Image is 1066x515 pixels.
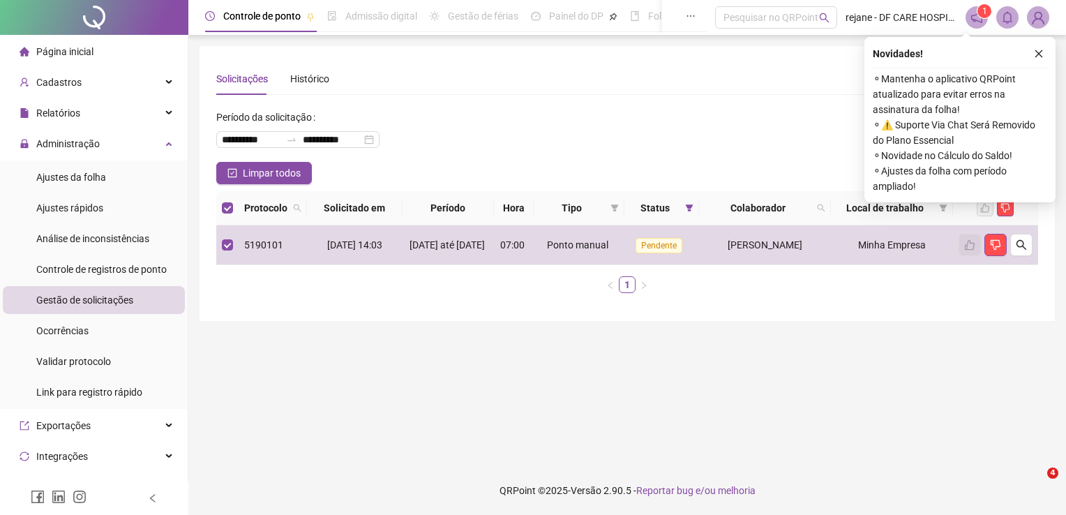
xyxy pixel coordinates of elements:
span: filter [608,197,622,218]
span: Ponto manual [547,239,608,251]
span: search [293,204,301,212]
th: Solicitado em [307,191,403,225]
span: Administração [36,138,100,149]
span: pushpin [609,13,617,21]
span: user-add [20,77,29,87]
span: lock [20,139,29,149]
li: Página anterior [602,276,619,293]
td: Minha Empresa [831,225,953,265]
span: Folha de pagamento [648,10,737,22]
span: [PERSON_NAME] [728,239,802,251]
span: Limpar todos [243,165,301,181]
span: Exportações [36,420,91,431]
span: search [817,204,825,212]
span: book [630,11,640,21]
li: Próxima página [636,276,652,293]
span: [DATE] até [DATE] [410,239,485,251]
span: Novidades ! [873,46,923,61]
button: Limpar todos [216,162,312,184]
span: sync [20,451,29,461]
span: Tipo [539,200,606,216]
span: Relatórios [36,107,80,119]
span: filter [939,204,947,212]
span: 1 [982,6,987,16]
span: sun [430,11,440,21]
span: 4 [1047,468,1058,479]
span: left [148,493,158,503]
span: clock-circle [205,11,215,21]
span: Status [630,200,680,216]
span: linkedin [52,490,66,504]
span: ⚬ ⚠️ Suporte Via Chat Será Removido do Plano Essencial [873,117,1047,148]
span: filter [610,204,619,212]
span: Ajustes rápidos [36,202,103,214]
span: rejane - DF CARE HOSPITAL DE TRANSIÇÃO [846,10,957,25]
span: Página inicial [36,46,93,57]
footer: QRPoint © 2025 - 2.90.5 - [188,466,1066,515]
span: Análise de inconsistências [36,233,149,244]
span: Reportar bug e/ou melhoria [636,485,756,496]
span: notification [970,11,983,24]
a: 1 [620,277,635,292]
span: Colaborador [705,200,811,216]
span: search [290,197,304,218]
img: 78809 [1028,7,1049,28]
span: Controle de registros de ponto [36,264,167,275]
li: 1 [619,276,636,293]
span: ellipsis [686,11,696,21]
span: search [1016,239,1027,251]
span: filter [936,197,950,218]
th: Período [403,191,494,225]
span: ⚬ Mantenha o aplicativo QRPoint atualizado para evitar erros na assinatura da folha! [873,71,1047,117]
label: Período da solicitação [216,106,321,128]
span: ⚬ Novidade no Cálculo do Saldo! [873,148,1047,163]
span: Pendente [636,238,682,253]
span: Admissão digital [345,10,417,22]
span: Validar protocolo [36,356,111,367]
span: Painel do DP [549,10,603,22]
sup: 1 [977,4,991,18]
span: export [20,421,29,431]
span: Gestão de solicitações [36,294,133,306]
span: facebook [31,490,45,504]
span: pushpin [306,13,315,21]
span: to [286,134,297,145]
span: instagram [73,490,87,504]
span: Integrações [36,451,88,462]
span: dislike [990,239,1001,251]
span: search [814,197,828,218]
span: Local de trabalho [836,200,933,216]
span: Controle de ponto [223,10,301,22]
span: swap-right [286,134,297,145]
span: ⚬ Ajustes da folha com período ampliado! [873,163,1047,194]
span: bell [1001,11,1014,24]
span: Ajustes da folha [36,172,106,183]
span: 07:00 [500,239,525,251]
span: file-done [327,11,337,21]
span: 5190101 [244,239,283,251]
span: search [819,13,829,23]
div: Solicitações [216,71,268,87]
span: home [20,47,29,57]
span: [DATE] 14:03 [327,239,382,251]
span: Versão [571,485,601,496]
span: filter [685,204,693,212]
span: dashboard [531,11,541,21]
iframe: Intercom live chat [1019,468,1052,501]
span: Protocolo [244,200,287,216]
span: left [606,281,615,290]
span: right [640,281,648,290]
span: Ocorrências [36,325,89,336]
span: dislike [1000,203,1010,213]
button: left [602,276,619,293]
span: Gestão de férias [448,10,518,22]
button: right [636,276,652,293]
th: Hora [494,191,534,225]
span: file [20,108,29,118]
span: filter [682,197,696,218]
div: Histórico [290,71,329,87]
span: Link para registro rápido [36,387,142,398]
span: close [1034,49,1044,59]
span: Cadastros [36,77,82,88]
span: check-square [227,168,237,178]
